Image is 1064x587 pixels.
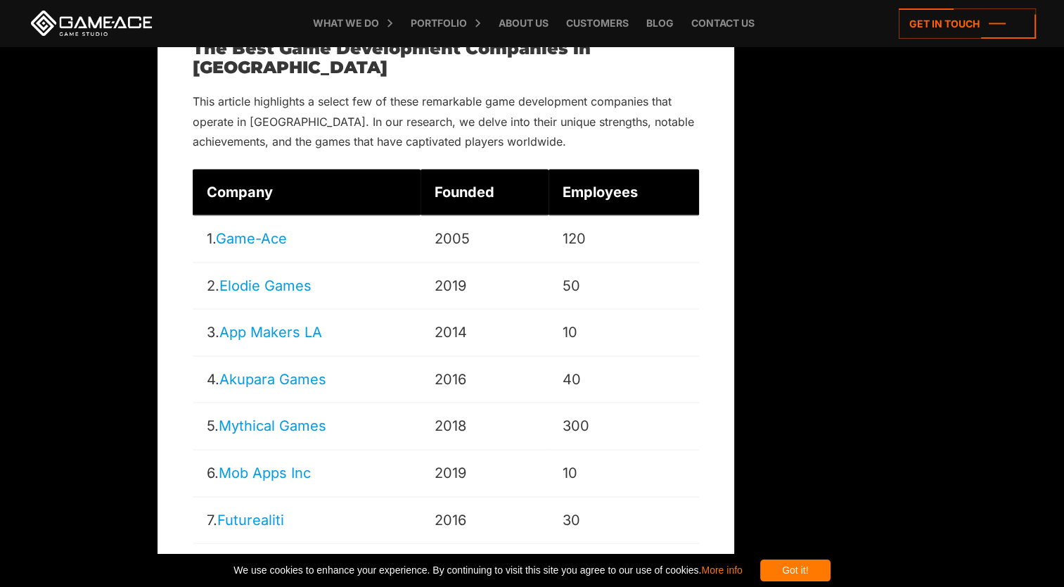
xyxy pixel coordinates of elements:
[233,560,742,581] span: We use cookies to enhance your experience. By continuing to visit this site you agree to our use ...
[421,497,549,544] td: 2016
[760,560,831,581] div: Got it!
[219,324,322,341] a: App Makers LA
[193,39,699,77] h2: The Best Game Development Companies in [GEOGRAPHIC_DATA]
[421,310,549,357] td: 2014
[421,403,549,450] td: 2018
[193,310,421,357] td: 3.
[219,277,312,294] a: Elodie Games
[899,8,1036,39] a: Get in touch
[193,91,699,151] p: This article highlights a select few of these remarkable game development companies that operate ...
[421,216,549,263] td: 2005
[219,465,311,481] a: Mob Apps Inc
[421,450,549,498] td: 2019
[217,512,284,529] a: Futurealiti
[549,216,699,263] td: 120
[701,564,742,576] a: More info
[216,230,287,247] a: Game-Ace
[219,417,326,434] a: Mythical Games
[193,356,421,403] td: 4.
[549,403,699,450] td: 300
[193,450,421,498] td: 6.
[563,184,638,201] strong: Employees
[219,371,326,388] a: Akupara Games
[549,310,699,357] td: 10
[421,263,549,310] td: 2019
[421,356,549,403] td: 2016
[549,263,699,310] td: 50
[193,497,421,544] td: 7.
[549,450,699,498] td: 10
[193,403,421,450] td: 5.
[193,263,421,310] td: 2.
[207,184,273,201] strong: Company
[435,184,494,201] strong: Founded
[193,216,421,263] td: 1.
[549,356,699,403] td: 40
[549,497,699,544] td: 30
